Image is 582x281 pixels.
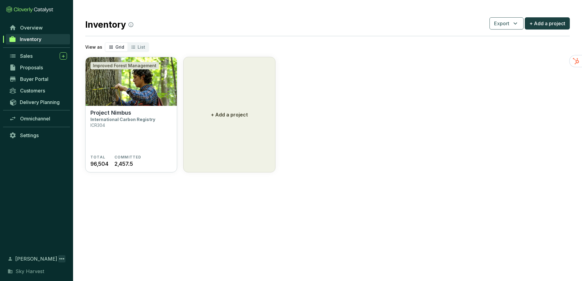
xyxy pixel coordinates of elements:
[183,57,275,172] button: + Add a project
[529,20,565,27] span: + Add a project
[6,113,70,124] a: Omnichannel
[6,97,70,107] a: Delivery Planning
[16,268,44,275] span: Sky Harvest
[494,20,509,27] span: Export
[105,42,149,52] div: segmented control
[6,130,70,140] a: Settings
[90,155,105,160] span: TOTAL
[20,76,48,82] span: Buyer Portal
[86,57,177,106] img: Project Nimbus
[15,255,57,262] span: [PERSON_NAME]
[114,160,133,168] span: 2,457.5
[20,25,43,31] span: Overview
[85,18,133,31] h2: Inventory
[90,109,131,116] p: Project Nimbus
[20,64,43,71] span: Proposals
[6,34,70,44] a: Inventory
[20,132,39,138] span: Settings
[20,36,41,42] span: Inventory
[20,99,60,105] span: Delivery Planning
[6,62,70,73] a: Proposals
[6,23,70,33] a: Overview
[90,117,155,122] p: International Carbon Registry
[20,53,33,59] span: Sales
[489,17,524,29] button: Export
[211,111,248,118] p: + Add a project
[138,44,145,50] span: List
[90,123,105,128] p: ICR304
[20,88,45,94] span: Customers
[85,57,177,172] a: Project NimbusImproved Forest ManagementProject NimbusInternational Carbon RegistryICR304TOTAL96,...
[6,74,70,84] a: Buyer Portal
[114,155,142,160] span: COMMITTED
[90,160,108,168] span: 96,504
[525,17,570,29] button: + Add a project
[85,44,102,50] p: View as
[90,62,159,69] div: Improved Forest Management
[6,51,70,61] a: Sales
[115,44,124,50] span: Grid
[20,116,50,122] span: Omnichannel
[6,85,70,96] a: Customers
